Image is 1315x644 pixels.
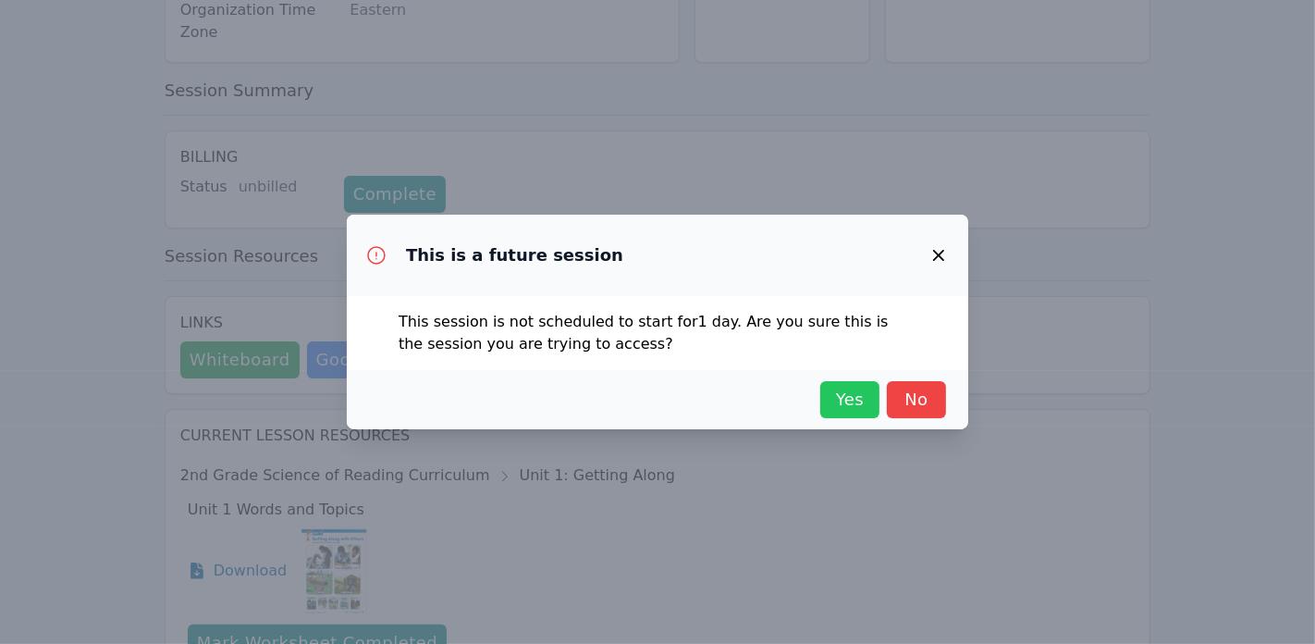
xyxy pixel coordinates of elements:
span: Yes [830,387,870,413]
p: This session is not scheduled to start for 1 day . Are you sure this is the session you are tryin... [399,311,916,355]
button: No [887,381,946,418]
button: Yes [820,381,879,418]
h3: This is a future session [406,244,623,266]
span: No [896,387,937,413]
